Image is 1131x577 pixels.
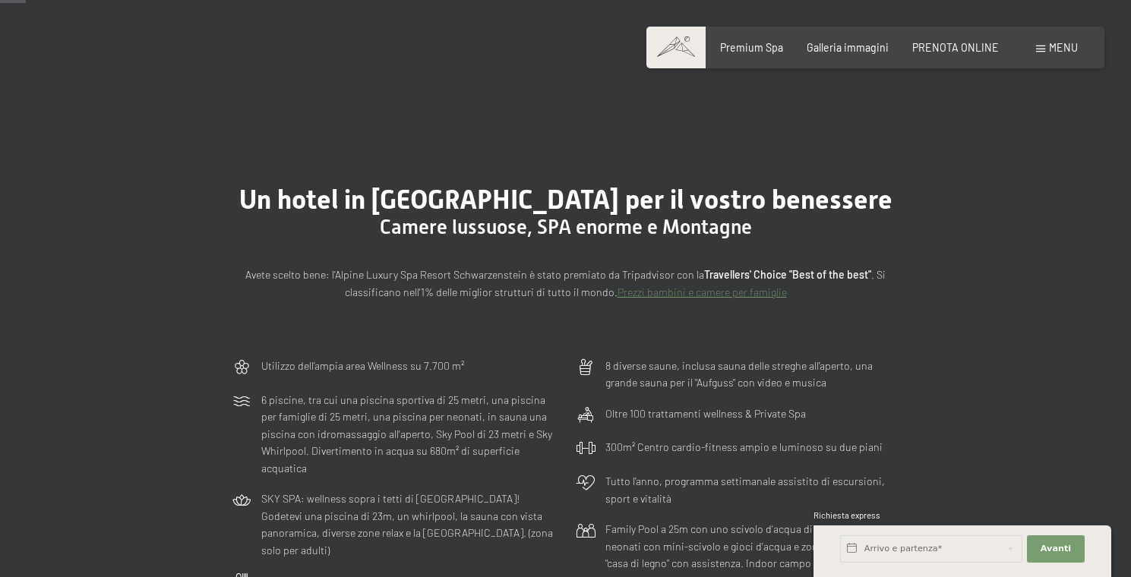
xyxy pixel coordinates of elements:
span: Richiesta express [813,510,880,520]
p: SKY SPA: wellness sopra i tetti di [GEOGRAPHIC_DATA]! Godetevi una piscina di 23m, un whirlpool, ... [261,490,556,559]
p: Tutto l’anno, programma settimanale assistito di escursioni, sport e vitalità [605,473,900,507]
button: Avanti [1027,535,1085,563]
span: Un hotel in [GEOGRAPHIC_DATA] per il vostro benessere [239,184,892,215]
p: Avete scelto bene: l’Alpine Luxury Spa Resort Schwarzenstein è stato premiato da Tripadvisor con ... [232,266,900,301]
p: 6 piscine, tra cui una piscina sportiva di 25 metri, una piscina per famiglie di 25 metri, una pi... [261,392,556,478]
strong: Travellers' Choice "Best of the best" [704,268,871,281]
p: Oltre 100 trattamenti wellness & Private Spa [605,405,806,423]
span: Menu [1049,41,1078,54]
p: 300m² Centro cardio-fitness ampio e luminoso su due piani [605,439,883,456]
p: Family Pool a 25m con uno scivolo d'acqua di 60m, piscina per neonati con mini-scivolo e gioci d'... [605,521,900,572]
a: Premium Spa [720,41,783,54]
p: Utilizzo dell‘ampia area Wellness su 7.700 m² [261,358,464,375]
span: Camere lussuose, SPA enorme e Montagne [380,216,752,238]
span: Avanti [1041,543,1071,555]
a: Prezzi bambini e camere per famiglie [618,285,787,298]
p: 8 diverse saune, inclusa sauna delle streghe all’aperto, una grande sauna per il "Aufguss" con vi... [605,358,900,392]
a: PRENOTA ONLINE [912,41,999,54]
a: Galleria immagini [807,41,889,54]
